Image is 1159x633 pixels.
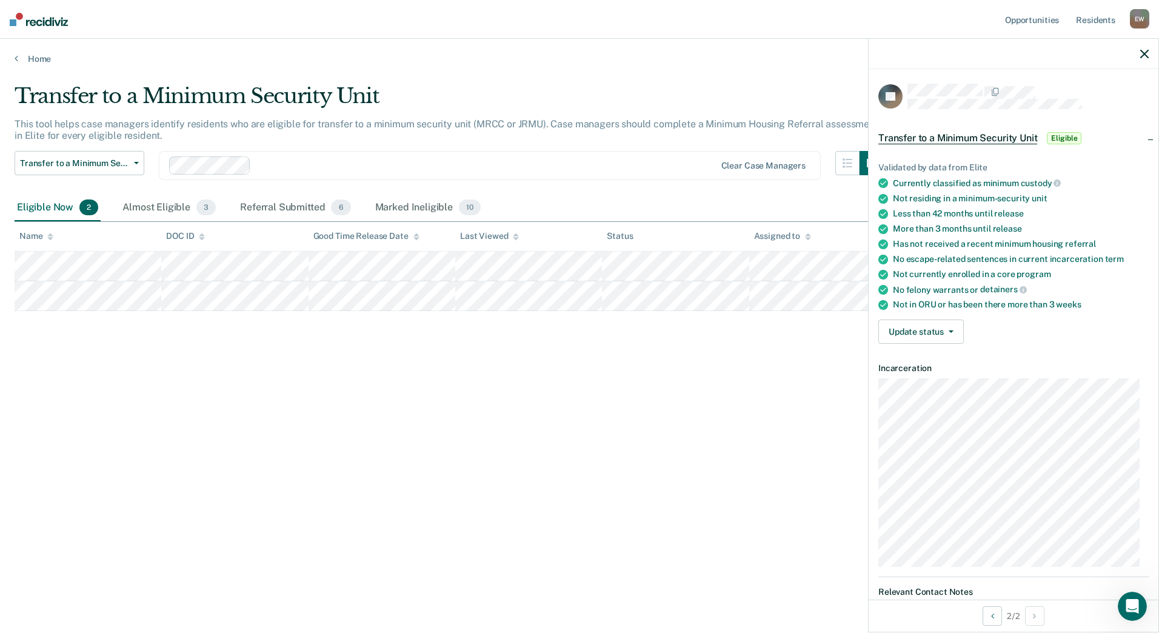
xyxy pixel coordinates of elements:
div: Transfer to a Minimum Security Unit [15,84,884,118]
div: DOC ID [166,231,205,241]
div: 1 - Not at all [82,55,197,62]
div: Almost Eligible [120,195,218,221]
div: Close survey [416,18,423,25]
button: Previous Opportunity [983,606,1002,626]
button: 5 [276,33,301,51]
div: Last Viewed [460,231,519,241]
span: 3 [196,199,216,215]
span: Eligible [1047,132,1081,144]
span: Transfer to a Minimum Security Unit [20,158,129,169]
div: Marked Ineligible [373,195,483,221]
div: Not currently enrolled in a core [893,269,1149,280]
button: 2 [190,33,215,51]
div: Currently classified as minimum [893,178,1149,189]
img: Recidiviz [10,13,68,26]
span: 10 [459,199,481,215]
div: Status [607,231,633,241]
div: Transfer to a Minimum Security UnitEligible [869,119,1158,158]
button: 1 [162,33,184,51]
dt: Relevant Contact Notes [878,587,1149,597]
div: Less than 42 months until [893,209,1149,219]
p: This tool helps case managers identify residents who are eligible for transfer to a minimum secur... [15,118,878,141]
div: More than 3 months until [893,224,1149,234]
span: term [1105,254,1124,264]
div: Good Time Release Date [313,231,419,241]
span: weeks [1056,300,1081,309]
a: Home [15,53,1144,64]
div: No escape-related sentences in current incarceration [893,254,1149,264]
img: Profile image for Kim [53,12,73,32]
button: 4 [249,33,270,51]
span: unit [1032,193,1047,203]
div: Assigned to [754,231,811,241]
span: detainers [980,284,1027,294]
div: E W [1130,9,1149,28]
div: No felony warrants or [893,284,1149,295]
button: Next Opportunity [1025,606,1044,626]
div: Not residing in a minimum-security [893,193,1149,204]
span: 2 [79,199,98,215]
span: release [994,209,1023,218]
span: 6 [331,199,350,215]
button: Update status [878,320,964,344]
div: Has not received a recent minimum housing [893,239,1149,249]
div: 2 / 2 [869,600,1158,632]
iframe: Intercom live chat [1118,592,1147,621]
div: Not in ORU or has been there more than 3 [893,300,1149,310]
span: Transfer to a Minimum Security Unit [878,132,1037,144]
div: Clear case managers [721,161,806,171]
div: Validated by data from Elite [878,162,1149,173]
span: referral [1065,239,1096,249]
div: How satisfied are you with your experience using Recidiviz? [82,16,362,27]
span: custody [1021,178,1061,188]
button: 3 [221,33,242,51]
span: release [993,224,1022,233]
div: 5 - Extremely [266,55,381,62]
div: Name [19,231,53,241]
div: Referral Submitted [238,195,353,221]
div: Eligible Now [15,195,101,221]
span: program [1017,269,1050,279]
dt: Incarceration [878,363,1149,373]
